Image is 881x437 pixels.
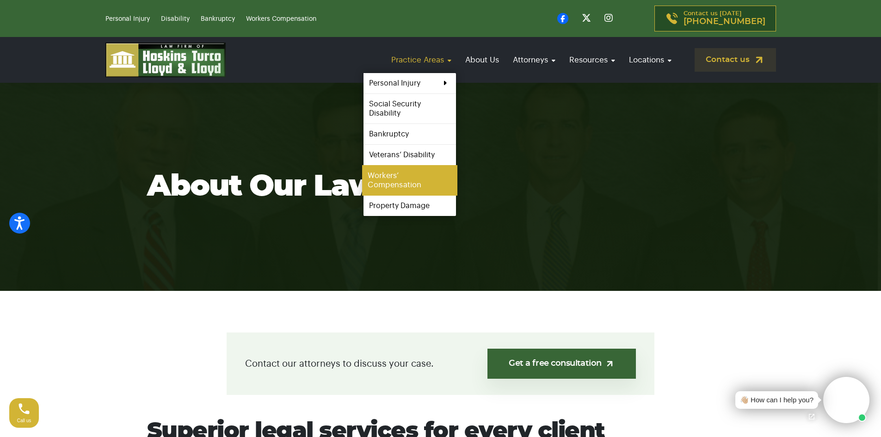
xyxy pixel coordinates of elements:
a: Social Security Disability [363,94,456,123]
a: Veterans’ Disability [363,145,456,165]
a: About Us [461,47,504,73]
a: Locations [624,47,676,73]
p: Contact us [DATE] [684,11,765,26]
a: Get a free consultation [487,349,636,379]
a: Open chat [802,407,821,426]
span: Call us [17,418,31,423]
a: Personal Injury [105,16,150,22]
a: Bankruptcy [363,124,456,144]
div: Contact our attorneys to discuss your case. [227,332,654,395]
a: Workers’ Compensation [362,165,457,196]
div: 👋🏼 How can I help you? [740,395,813,406]
a: Practice Areas [387,47,456,73]
h1: About our law firm [147,171,734,203]
a: Contact us [695,48,776,72]
a: Contact us [DATE][PHONE_NUMBER] [654,6,776,31]
a: Personal Injury [363,73,456,93]
a: Workers Compensation [246,16,316,22]
a: Property Damage [363,196,456,216]
img: logo [105,43,226,77]
img: arrow-up-right-light.svg [605,359,615,369]
span: [PHONE_NUMBER] [684,17,765,26]
a: Resources [565,47,620,73]
a: Disability [161,16,190,22]
a: Attorneys [508,47,560,73]
a: Bankruptcy [201,16,235,22]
